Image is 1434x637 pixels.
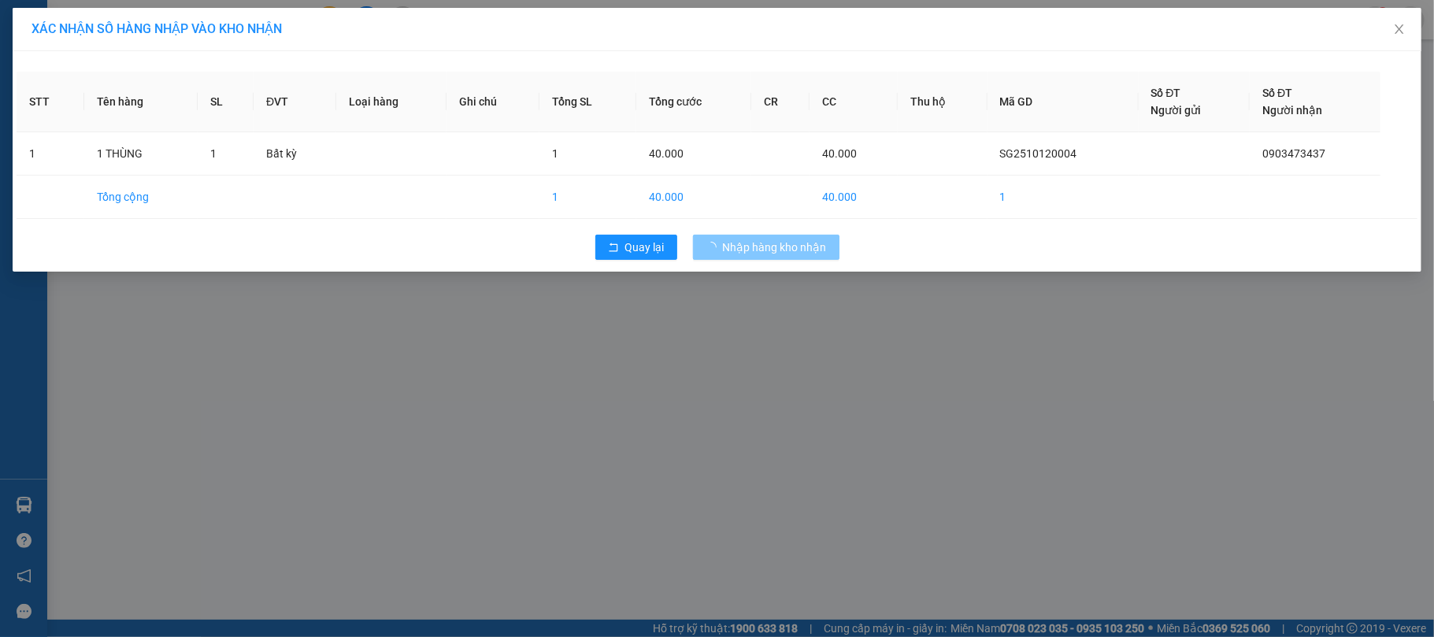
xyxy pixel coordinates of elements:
[636,176,751,219] td: 40.000
[1151,87,1181,99] span: Số ĐT
[132,75,217,94] li: (c) 2017
[693,235,839,260] button: Nhập hàng kho nhận
[1393,23,1406,35] span: close
[987,72,1139,132] th: Mã GD
[1000,147,1077,160] span: SG2510120004
[1262,147,1325,160] span: 0903473437
[17,72,84,132] th: STT
[706,242,723,253] span: loading
[1151,104,1202,117] span: Người gửi
[552,147,558,160] span: 1
[254,72,336,132] th: ĐVT
[31,21,282,36] span: XÁC NHẬN SỐ HÀNG NHẬP VÀO KHO NHẬN
[20,102,89,176] b: [PERSON_NAME]
[810,72,898,132] th: CC
[1377,8,1421,52] button: Close
[210,147,217,160] span: 1
[102,23,151,151] b: BIÊN NHẬN GỬI HÀNG HÓA
[539,72,636,132] th: Tổng SL
[625,239,665,256] span: Quay lại
[17,132,84,176] td: 1
[608,242,619,254] span: rollback
[132,60,217,72] b: [DOMAIN_NAME]
[898,72,987,132] th: Thu hộ
[171,20,209,57] img: logo.jpg
[84,72,198,132] th: Tên hàng
[723,239,827,256] span: Nhập hàng kho nhận
[84,176,198,219] td: Tổng cộng
[1262,104,1322,117] span: Người nhận
[254,132,336,176] td: Bất kỳ
[987,176,1139,219] td: 1
[636,72,751,132] th: Tổng cước
[751,72,810,132] th: CR
[595,235,677,260] button: rollbackQuay lại
[336,72,447,132] th: Loại hàng
[649,147,684,160] span: 40.000
[447,72,539,132] th: Ghi chú
[539,176,636,219] td: 1
[810,176,898,219] td: 40.000
[84,132,198,176] td: 1 THÙNG
[198,72,254,132] th: SL
[1262,87,1292,99] span: Số ĐT
[822,147,857,160] span: 40.000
